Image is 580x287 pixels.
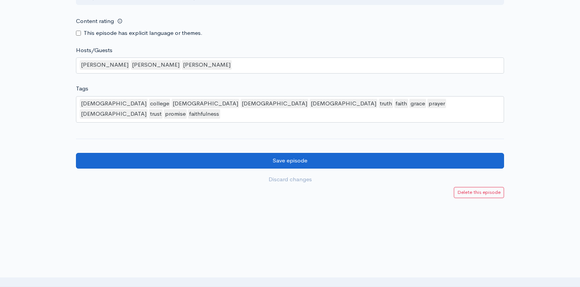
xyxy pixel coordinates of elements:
[80,60,130,70] div: [PERSON_NAME]
[379,99,393,108] div: truth
[409,99,426,108] div: grace
[164,109,187,119] div: promise
[76,84,88,93] label: Tags
[76,13,114,29] label: Content rating
[80,99,148,108] div: [DEMOGRAPHIC_DATA]
[454,187,504,198] a: Delete this episode
[188,109,220,119] div: faithfulness
[182,60,232,70] div: [PERSON_NAME]
[80,109,148,119] div: [DEMOGRAPHIC_DATA]
[149,99,170,108] div: college
[76,46,112,55] label: Hosts/Guests
[149,109,163,119] div: trust
[76,172,504,187] a: Discard changes
[76,153,504,169] input: Save episode
[394,99,408,108] div: faith
[241,99,308,108] div: [DEMOGRAPHIC_DATA]
[310,99,377,108] div: [DEMOGRAPHIC_DATA]
[131,60,181,70] div: [PERSON_NAME]
[84,29,203,38] label: This episode has explicit language or themes.
[427,99,446,108] div: prayer
[457,189,501,195] small: Delete this episode
[171,99,239,108] div: [DEMOGRAPHIC_DATA]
